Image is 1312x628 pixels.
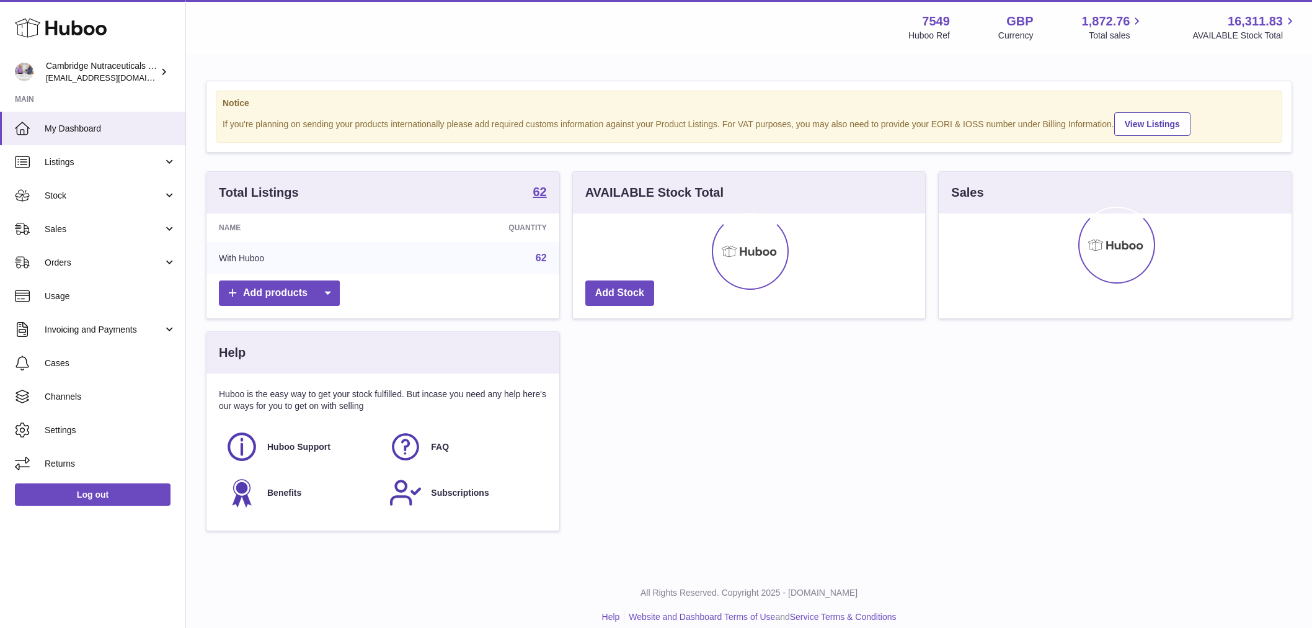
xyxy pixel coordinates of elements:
img: qvc@camnutra.com [15,63,33,81]
strong: GBP [1006,13,1033,30]
span: [EMAIL_ADDRESS][DOMAIN_NAME] [46,73,182,83]
a: 16,311.83 AVAILABLE Stock Total [1192,13,1297,42]
p: Huboo is the easy way to get your stock fulfilled. But incase you need any help here's our ways f... [219,388,547,412]
a: Add Stock [585,280,654,306]
th: Name [206,213,392,242]
a: 62 [536,253,547,263]
span: 1,872.76 [1082,13,1130,30]
span: Settings [45,424,176,436]
span: Stock [45,190,163,202]
a: Website and Dashboard Terms of Use [629,612,775,622]
h3: Help [219,344,246,361]
h3: Total Listings [219,184,299,201]
span: My Dashboard [45,123,176,135]
a: Service Terms & Conditions [790,612,897,622]
a: Add products [219,280,340,306]
span: FAQ [431,441,449,453]
span: Usage [45,290,176,302]
strong: 7549 [922,13,950,30]
span: Huboo Support [267,441,330,453]
a: Subscriptions [389,476,540,509]
span: Orders [45,257,163,269]
div: Currency [998,30,1034,42]
a: Help [602,612,620,622]
span: Listings [45,156,163,168]
div: Cambridge Nutraceuticals Ltd [46,60,157,84]
th: Quantity [392,213,559,242]
span: 16,311.83 [1228,13,1283,30]
span: Total sales [1089,30,1144,42]
p: All Rights Reserved. Copyright 2025 - [DOMAIN_NAME] [196,587,1302,599]
span: Cases [45,357,176,369]
strong: 62 [533,186,546,198]
span: Sales [45,223,163,235]
span: Channels [45,391,176,403]
a: 62 [533,186,546,200]
a: FAQ [389,430,540,464]
h3: Sales [951,184,983,201]
a: Huboo Support [225,430,376,464]
a: 1,872.76 Total sales [1082,13,1145,42]
li: and [624,611,896,623]
span: Subscriptions [431,487,489,499]
span: Returns [45,458,176,470]
td: With Huboo [206,242,392,274]
span: AVAILABLE Stock Total [1192,30,1297,42]
h3: AVAILABLE Stock Total [585,184,724,201]
strong: Notice [223,97,1275,109]
a: Log out [15,483,171,506]
div: Huboo Ref [908,30,950,42]
span: Invoicing and Payments [45,324,163,336]
div: If you're planning on sending your products internationally please add required customs informati... [223,110,1275,136]
a: Benefits [225,476,376,509]
span: Benefits [267,487,301,499]
a: View Listings [1114,112,1190,136]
